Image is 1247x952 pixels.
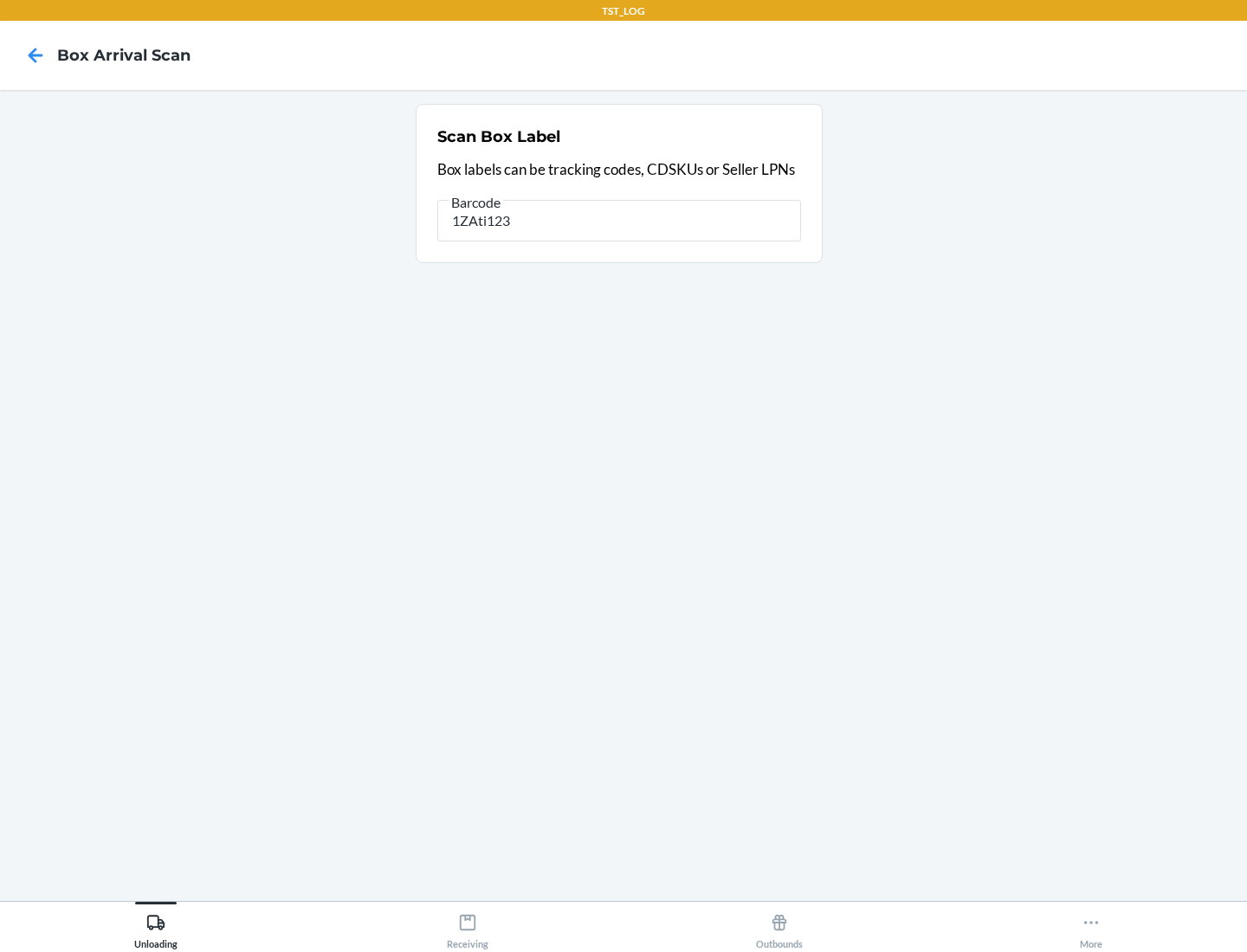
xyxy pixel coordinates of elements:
[134,906,178,949] div: Unloading
[437,200,801,241] input: Barcode
[935,902,1247,949] button: More
[312,902,623,949] button: Receiving
[57,44,191,67] h4: Box Arrival Scan
[1080,906,1102,949] div: More
[602,3,645,19] p: TST_LOG
[449,194,503,211] span: Barcode
[756,906,803,949] div: Outbounds
[437,158,801,181] p: Box labels can be tracking codes, CDSKUs or Seller LPNs
[447,906,488,949] div: Receiving
[437,125,560,148] h2: Scan Box Label
[623,902,935,949] button: Outbounds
